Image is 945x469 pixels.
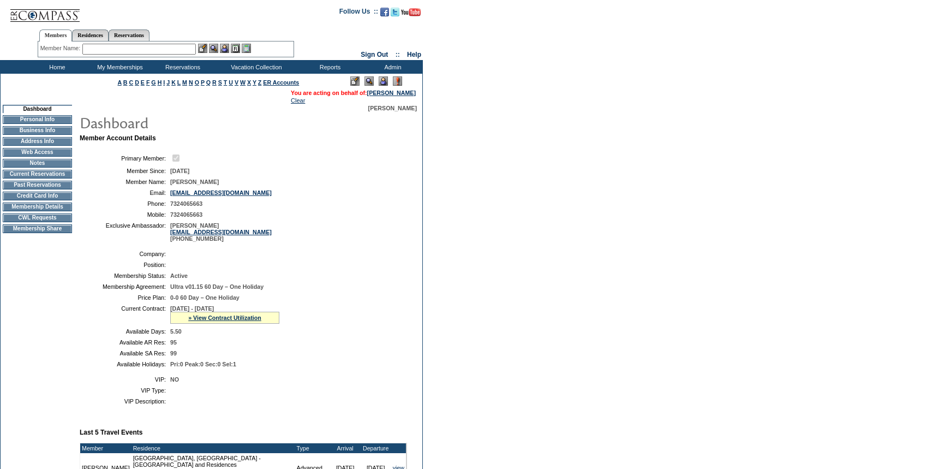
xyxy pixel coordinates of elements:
a: P [201,79,205,86]
a: L [177,79,181,86]
span: Active [170,272,188,279]
a: O [195,79,199,86]
span: 95 [170,339,177,346]
a: A [118,79,122,86]
td: My Memberships [87,60,150,74]
span: Ultra v01.15 60 Day – One Holiday [170,283,264,290]
td: Member Name: [84,179,166,185]
span: [PERSON_NAME] [170,179,219,185]
img: Reservations [231,44,240,53]
a: Become our fan on Facebook [380,11,389,17]
span: You are acting on behalf of: [291,90,416,96]
td: Address Info [3,137,72,146]
td: Past Reservations [3,181,72,189]
a: K [171,79,176,86]
td: VIP Type: [84,387,166,394]
td: Membership Agreement: [84,283,166,290]
td: Vacation Collection [213,60,297,74]
a: W [240,79,246,86]
span: 7324065663 [170,200,202,207]
a: Q [206,79,211,86]
a: U [229,79,233,86]
a: R [212,79,217,86]
img: View [209,44,218,53]
a: Clear [291,97,305,104]
a: [EMAIL_ADDRESS][DOMAIN_NAME] [170,229,272,235]
img: Log Concern/Member Elevation [393,76,402,86]
img: Subscribe to our YouTube Channel [401,8,421,16]
a: X [247,79,251,86]
img: Follow us on Twitter [391,8,399,16]
img: Impersonate [220,44,229,53]
td: Primary Member: [84,153,166,163]
td: Home [25,60,87,74]
td: Notes [3,159,72,168]
td: Current Contract: [84,305,166,324]
a: H [158,79,162,86]
div: Member Name: [40,44,82,53]
td: Reservations [150,60,213,74]
a: E [141,79,145,86]
img: Impersonate [379,76,388,86]
a: Z [258,79,262,86]
a: ER Accounts [263,79,299,86]
td: CWL Requests [3,213,72,222]
img: b_edit.gif [198,44,207,53]
td: Follow Us :: [339,7,378,20]
td: Dashboard [3,105,72,113]
a: N [189,79,193,86]
a: J [166,79,170,86]
span: 0-0 60 Day – One Holiday [170,294,240,301]
a: Subscribe to our YouTube Channel [401,11,421,17]
td: Company: [84,251,166,257]
td: Membership Share [3,224,72,233]
td: Member [80,443,131,453]
td: Personal Info [3,115,72,124]
a: M [182,79,187,86]
td: Email: [84,189,166,196]
span: 5.50 [170,328,182,335]
td: Reports [297,60,360,74]
td: Mobile: [84,211,166,218]
td: Type [295,443,330,453]
span: [DATE] [170,168,189,174]
img: b_calculator.gif [242,44,251,53]
td: Web Access [3,148,72,157]
span: NO [170,376,179,383]
img: Edit Mode [350,76,360,86]
a: T [224,79,228,86]
a: G [151,79,155,86]
a: Residences [72,29,109,41]
a: [PERSON_NAME] [367,90,416,96]
a: Follow us on Twitter [391,11,399,17]
a: Reservations [109,29,149,41]
a: V [235,79,238,86]
a: B [123,79,128,86]
td: Available Holidays: [84,361,166,367]
span: Pri:0 Peak:0 Sec:0 Sel:1 [170,361,236,367]
td: Credit Card Info [3,192,72,200]
a: » View Contract Utilization [188,314,261,321]
a: I [163,79,165,86]
td: VIP Description: [84,398,166,405]
span: 7324065663 [170,211,202,218]
td: VIP: [84,376,166,383]
td: Departure [361,443,391,453]
a: Help [407,51,421,58]
a: F [146,79,150,86]
span: [PERSON_NAME] [PHONE_NUMBER] [170,222,272,242]
td: Price Plan: [84,294,166,301]
td: Exclusive Ambassador: [84,222,166,242]
img: pgTtlDashboard.gif [79,111,297,133]
a: C [129,79,133,86]
span: 99 [170,350,177,357]
td: Residence [131,443,295,453]
td: Membership Details [3,203,72,211]
b: Member Account Details [80,134,156,142]
a: Sign Out [361,51,388,58]
a: [EMAIL_ADDRESS][DOMAIN_NAME] [170,189,272,196]
span: [DATE] - [DATE] [170,305,214,312]
a: S [218,79,222,86]
td: Current Reservations [3,170,72,179]
td: Member Since: [84,168,166,174]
